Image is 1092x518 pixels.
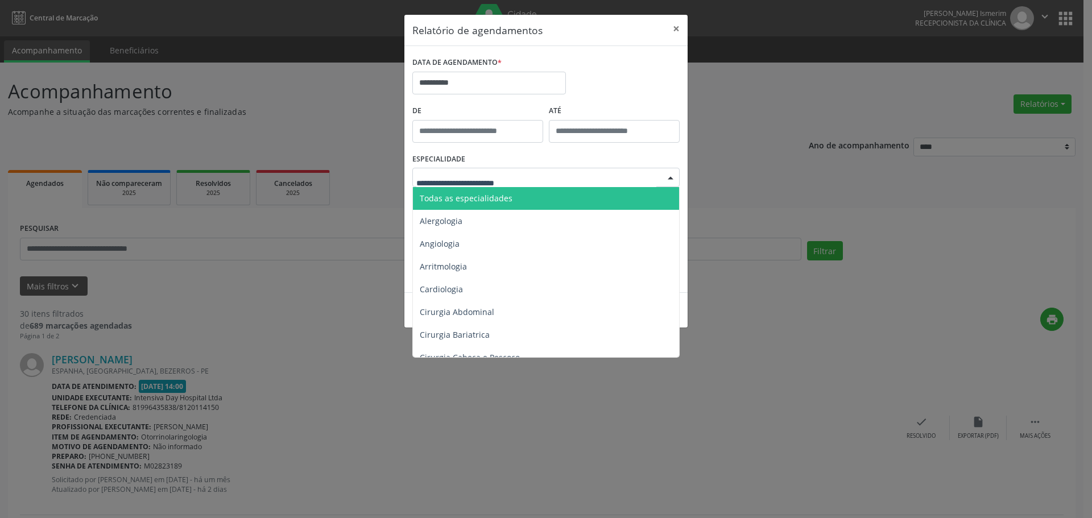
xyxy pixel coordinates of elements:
span: Cardiologia [420,284,463,295]
label: ESPECIALIDADE [412,151,465,168]
h5: Relatório de agendamentos [412,23,543,38]
span: Alergologia [420,216,462,226]
span: Cirurgia Bariatrica [420,329,490,340]
span: Angiologia [420,238,460,249]
label: ATÉ [549,102,680,120]
label: De [412,102,543,120]
span: Todas as especialidades [420,193,512,204]
span: Cirurgia Cabeça e Pescoço [420,352,520,363]
label: DATA DE AGENDAMENTO [412,54,502,72]
button: Close [665,15,688,43]
span: Cirurgia Abdominal [420,306,494,317]
span: Arritmologia [420,261,467,272]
